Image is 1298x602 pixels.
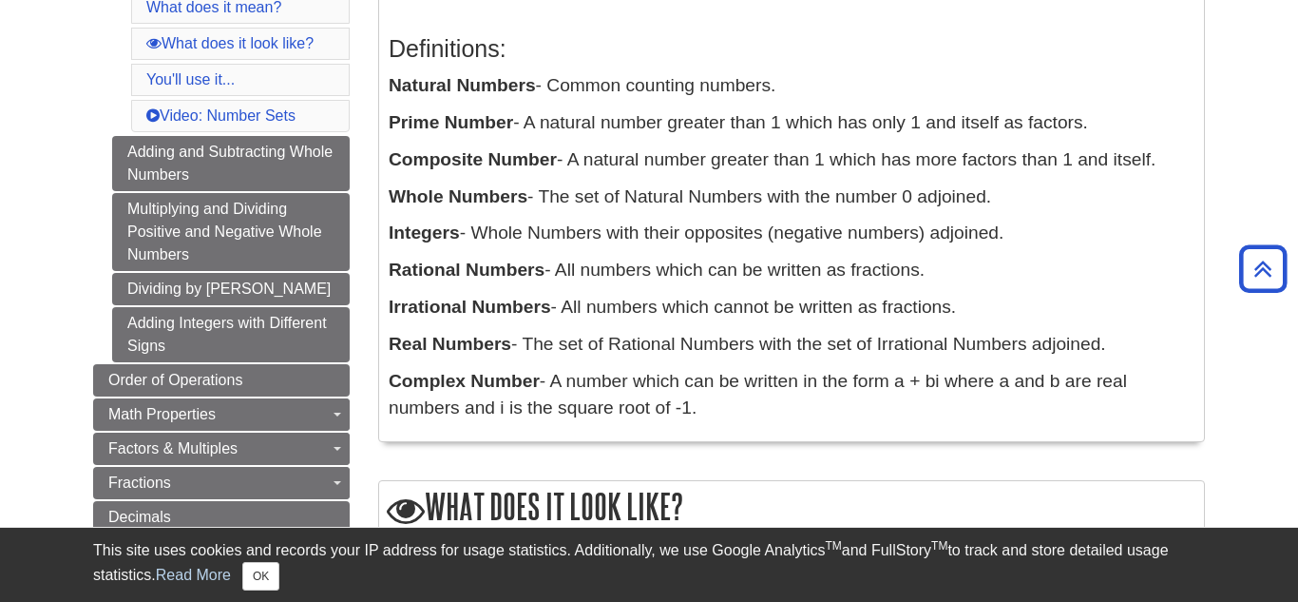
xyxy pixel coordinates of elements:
span: Math Properties [108,406,216,422]
span: Factors & Multiples [108,440,238,456]
a: Back to Top [1232,256,1293,282]
b: Whole Numbers [389,186,527,206]
p: - A natural number greater than 1 which has only 1 and itself as factors. [389,109,1194,137]
a: Fractions [93,467,350,499]
a: Video: Number Sets [146,107,296,124]
span: Decimals [108,509,171,525]
p: - The set of Natural Numbers with the number 0 adjoined. [389,184,1194,211]
div: This site uses cookies and records your IP address for usage statistics. Additionally, we use Goo... [93,539,1205,591]
a: Adding Integers with Different Signs [112,307,350,362]
b: Integers [389,223,460,243]
p: - The set of Rational Numbers with the set of Irrational Numbers adjoined. [389,331,1194,359]
b: Composite Number [389,149,557,169]
sup: TM [825,539,841,553]
sup: TM [931,539,947,553]
a: Decimals [93,501,350,534]
a: What does it look like? [146,35,314,51]
a: Read More [156,567,231,583]
span: Order of Operations [108,372,242,388]
span: Fractions [108,475,171,491]
b: Natural Numbers [389,75,536,95]
a: Dividing by [PERSON_NAME] [112,273,350,305]
b: Rational Numbers [389,260,544,280]
h2: What does it look like? [379,481,1204,535]
p: - A natural number greater than 1 which has more factors than 1 and itself. [389,146,1194,174]
p: - A number which can be written in the form a + bi where a and b are real numbers and i is the sq... [389,368,1194,423]
a: Adding and Subtracting Whole Numbers [112,136,350,191]
button: Close [242,562,279,591]
a: Factors & Multiples [93,433,350,465]
h3: Definitions: [389,35,1194,63]
a: You'll use it... [146,71,235,87]
a: Multiplying and Dividing Positive and Negative Whole Numbers [112,193,350,271]
p: - Common counting numbers. [389,72,1194,100]
b: Irrational Numbers [389,297,551,317]
p: - All numbers which cannot be written as fractions. [389,294,1194,321]
p: - All numbers which can be written as fractions. [389,257,1194,284]
p: - Whole Numbers with their opposites (negative numbers) adjoined. [389,220,1194,247]
b: Complex Number [389,371,540,391]
a: Order of Operations [93,364,350,397]
b: Real Numbers [389,334,511,354]
a: Math Properties [93,398,350,431]
b: Prime Number [389,112,513,132]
